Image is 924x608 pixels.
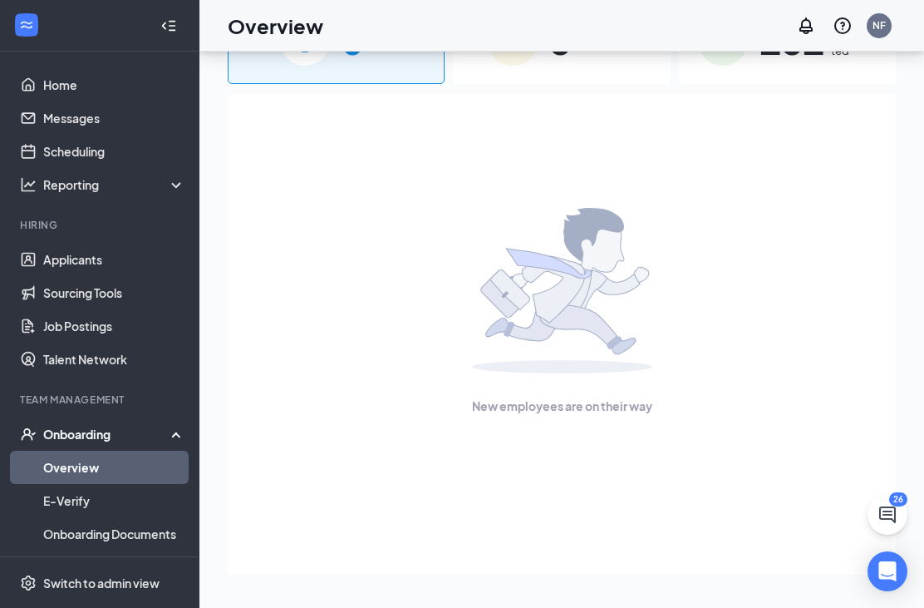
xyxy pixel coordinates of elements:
svg: Settings [20,575,37,591]
div: NF [872,18,886,32]
a: Scheduling [43,135,185,168]
button: ChatActive [867,495,907,535]
div: Team Management [20,393,182,407]
svg: Notifications [796,16,816,36]
a: Talent Network [43,343,185,376]
svg: WorkstreamLogo [18,17,35,33]
svg: Collapse [160,17,177,34]
h1: Overview [228,12,323,40]
div: Open Intercom Messenger [867,551,907,591]
a: E-Verify [43,484,185,517]
svg: QuestionInfo [833,16,853,36]
a: Job Postings [43,309,185,343]
div: Reporting [43,176,186,193]
a: Overview [43,451,185,484]
a: Activity log [43,551,185,584]
a: Applicants [43,243,185,276]
div: Onboarding [43,426,171,442]
svg: ChatActive [877,505,897,525]
a: Messages [43,101,185,135]
a: Onboarding Documents [43,517,185,551]
a: Home [43,68,185,101]
div: Hiring [20,218,182,232]
svg: Analysis [20,176,37,193]
svg: UserCheck [20,426,37,442]
span: New employees are on their way [472,397,652,415]
a: Sourcing Tools [43,276,185,309]
div: Switch to admin view [43,575,160,591]
div: 26 [889,492,907,507]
